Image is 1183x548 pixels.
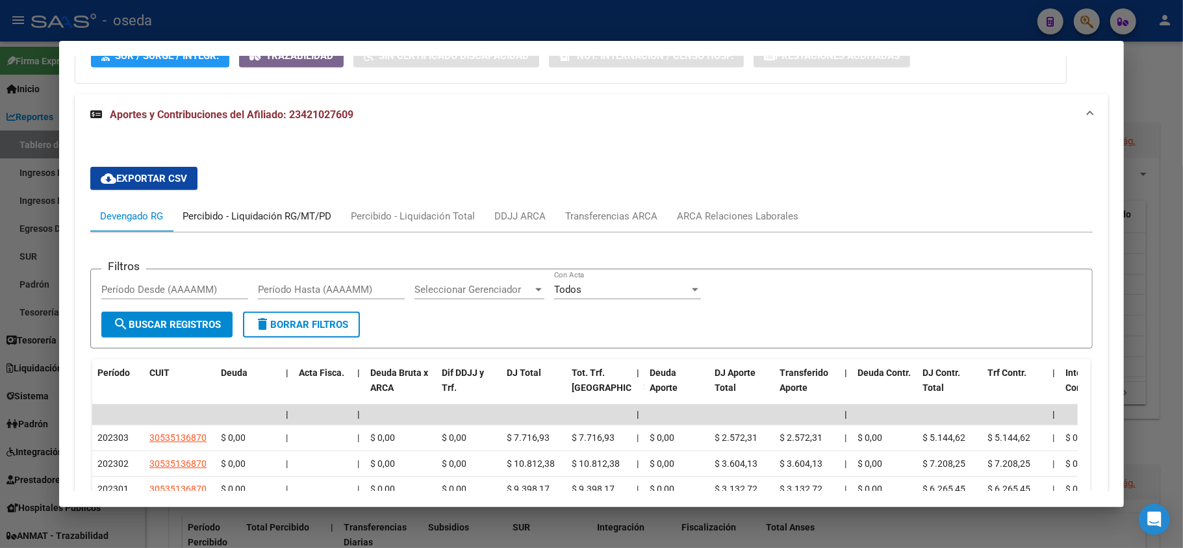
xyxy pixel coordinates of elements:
span: Seleccionar Gerenciador [414,284,533,295]
div: Transferencias ARCA [565,209,657,223]
span: Trf Contr. [987,367,1026,378]
div: Percibido - Liquidación Total [351,209,475,223]
span: $ 0,00 [221,432,246,443]
span: $ 0,64 [1065,484,1090,494]
datatable-header-cell: Tot. Trf. Bruto [566,359,631,416]
span: $ 7.208,25 [987,458,1030,469]
span: $ 0,00 [650,458,674,469]
span: Todos [554,284,581,295]
span: Deuda [221,367,248,378]
span: $ 0,00 [442,458,466,469]
span: DJ Contr. Total [922,367,960,393]
span: $ 0,00 [370,484,395,494]
span: 202301 [97,484,129,494]
span: | [357,367,360,378]
div: Devengado RG [100,209,163,223]
datatable-header-cell: DJ Aporte Total [709,359,774,416]
datatable-header-cell: CUIT [144,359,216,416]
datatable-header-cell: | [839,359,852,416]
span: 202303 [97,432,129,443]
span: | [286,409,288,419]
button: Buscar Registros [101,312,233,338]
span: $ 2.572,31 [715,432,757,443]
mat-expansion-panel-header: Aportes y Contribuciones del Afiliado: 23421027609 [75,94,1108,136]
span: | [637,458,639,469]
span: $ 9.398,17 [507,484,550,494]
span: $ 0,00 [858,484,882,494]
datatable-header-cell: Deuda Bruta x ARCA [365,359,437,416]
span: | [637,409,639,419]
span: | [286,458,288,469]
span: Not. Internacion / Censo Hosp. [577,50,733,62]
span: $ 2.572,31 [780,432,822,443]
span: Intereses Contr. [1065,367,1104,393]
span: $ 6.265,45 [922,484,965,494]
span: $ 0,00 [1065,432,1090,443]
span: $ 0,00 [650,484,674,494]
h3: Filtros [101,259,146,273]
datatable-header-cell: | [281,359,294,416]
span: Transferido Aporte [780,367,828,393]
span: Acta Fisca. [299,367,344,378]
span: | [845,484,846,494]
span: Exportar CSV [101,173,187,184]
span: | [357,409,360,419]
span: Período [97,367,130,378]
span: $ 3.604,13 [715,458,757,469]
span: Deuda Aporte [650,367,678,393]
datatable-header-cell: Transferido Aporte [774,359,839,416]
datatable-header-cell: | [1047,359,1060,416]
mat-icon: search [113,316,129,332]
span: | [637,432,639,443]
span: $ 0,00 [370,458,395,469]
span: | [1052,458,1054,469]
span: | [845,458,846,469]
span: | [637,484,639,494]
span: | [1052,484,1054,494]
div: Percibido - Liquidación RG/MT/PD [183,209,331,223]
span: $ 9.398,17 [572,484,615,494]
span: $ 0,00 [858,458,882,469]
span: | [637,367,639,378]
span: | [1052,432,1054,443]
span: 30535136870 [149,432,207,443]
span: $ 0,00 [221,458,246,469]
button: Exportar CSV [90,167,197,190]
datatable-header-cell: Intereses Contr. [1060,359,1125,416]
span: | [357,484,359,494]
span: | [845,432,846,443]
datatable-header-cell: Acta Fisca. [294,359,352,416]
span: Tot. Trf. [GEOGRAPHIC_DATA] [572,367,660,393]
mat-icon: cloud_download [101,171,116,186]
span: Deuda Bruta x ARCA [370,367,428,393]
span: $ 7.716,93 [572,432,615,443]
span: | [845,367,847,378]
span: | [357,432,359,443]
span: $ 3.132,72 [780,484,822,494]
span: $ 0,00 [1065,458,1090,469]
span: $ 0,00 [442,484,466,494]
datatable-header-cell: | [631,359,644,416]
span: $ 5.144,62 [922,432,965,443]
span: Deuda Contr. [858,367,911,378]
span: | [1052,409,1055,419]
datatable-header-cell: Deuda [216,359,281,416]
span: Trazabilidad [266,50,333,62]
span: $ 10.812,38 [572,458,620,469]
datatable-header-cell: Deuda Contr. [852,359,917,416]
span: Prestaciones Auditadas [775,50,900,62]
span: $ 0,00 [858,432,882,443]
span: $ 6.265,45 [987,484,1030,494]
span: | [845,409,847,419]
span: $ 0,00 [370,432,395,443]
span: | [286,367,288,378]
span: $ 5.144,62 [987,432,1030,443]
span: $ 3.132,72 [715,484,757,494]
span: DJ Total [507,367,541,378]
span: | [1052,367,1055,378]
span: $ 7.716,93 [507,432,550,443]
span: 202302 [97,458,129,469]
datatable-header-cell: DJ Total [502,359,566,416]
span: DJ Aporte Total [715,367,756,393]
span: CUIT [149,367,170,378]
